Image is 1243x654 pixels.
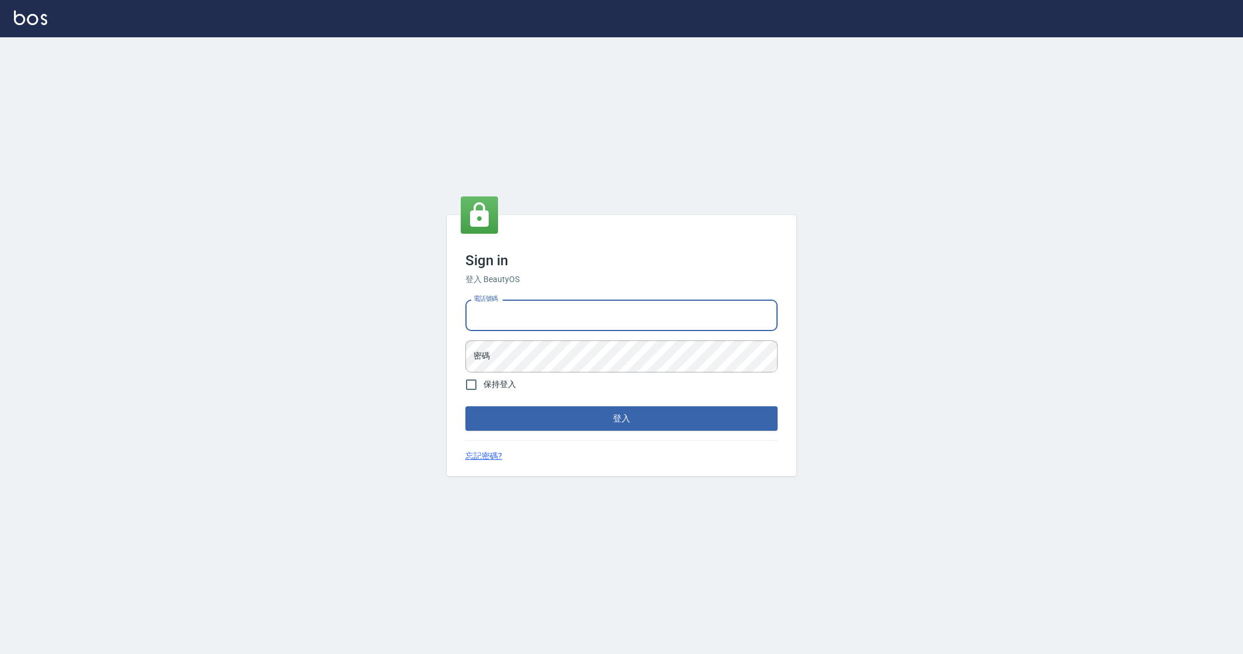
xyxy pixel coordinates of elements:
h6: 登入 BeautyOS [465,273,778,286]
span: 保持登入 [483,378,516,391]
a: 忘記密碼? [465,450,502,462]
h3: Sign in [465,252,778,269]
button: 登入 [465,406,778,431]
label: 電話號碼 [474,294,498,303]
img: Logo [14,10,47,25]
